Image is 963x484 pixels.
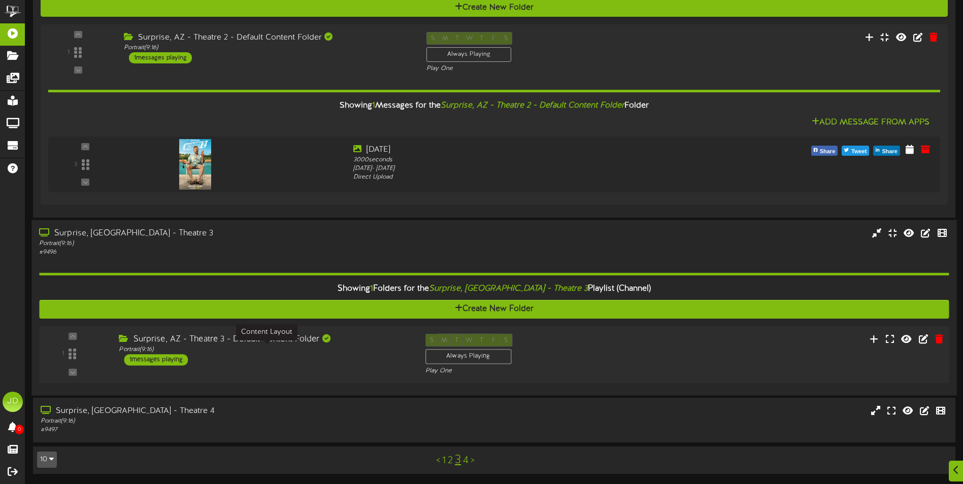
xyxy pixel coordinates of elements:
[3,392,23,412] div: JD
[37,452,57,468] button: 10
[119,334,410,345] div: Surprise, AZ - Theatre 3 - Default Content Folder
[442,455,446,466] a: 1
[41,95,948,117] div: Showing Messages for the Folder
[353,164,710,173] div: [DATE] - [DATE]
[463,455,469,466] a: 4
[124,44,411,52] div: Portrait ( 9:16 )
[129,52,192,63] div: 1 messages playing
[849,146,869,157] span: Tweet
[426,64,638,73] div: Play One
[353,173,710,182] div: Direct Upload
[425,349,511,364] div: Always Playing
[441,101,624,110] i: Surprise, AZ - Theatre 2 - Default Content Folder
[811,146,838,156] button: Share
[179,139,211,190] img: 6a151168-a674-43da-977b-9bd9d8416cd7.jpg
[429,284,588,293] i: Surprise, [GEOGRAPHIC_DATA] - Theatre 3
[39,228,409,239] div: Surprise, [GEOGRAPHIC_DATA] - Theatre 3
[455,454,461,467] a: 3
[41,426,410,434] div: # 9497
[353,156,710,164] div: 3000 seconds
[124,32,411,44] div: Surprise, AZ - Theatre 2 - Default Content Folder
[353,144,710,156] div: [DATE]
[372,101,375,110] span: 1
[370,284,373,293] span: 1
[41,417,410,426] div: Portrait ( 9:16 )
[471,455,475,466] a: >
[119,345,410,354] div: Portrait ( 9:16 )
[31,278,956,300] div: Showing Folders for the Playlist (Channel)
[41,405,410,417] div: Surprise, [GEOGRAPHIC_DATA] - Theatre 4
[873,146,900,156] button: Share
[39,248,409,257] div: # 9496
[425,367,640,375] div: Play One
[842,146,869,156] button: Tweet
[15,425,24,434] span: 0
[448,455,453,466] a: 2
[124,354,188,365] div: 1 messages playing
[426,47,511,62] div: Always Playing
[818,146,838,157] span: Share
[809,116,933,129] button: Add Message From Apps
[436,455,440,466] a: <
[39,239,409,248] div: Portrait ( 9:16 )
[39,300,949,319] button: Create New Folder
[880,146,900,157] span: Share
